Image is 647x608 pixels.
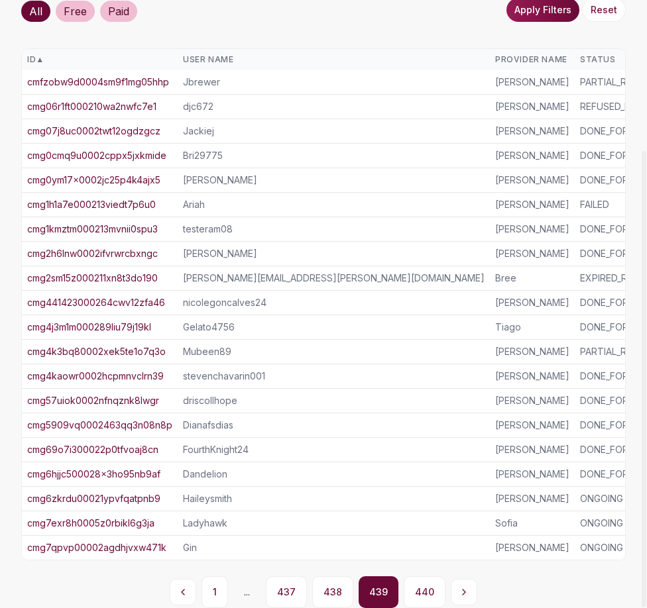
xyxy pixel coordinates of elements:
[183,468,485,481] div: Dandelion
[27,296,165,309] a: cmg441423000264cwv12zfa46
[202,576,228,608] button: 1
[183,198,485,211] div: Ariah
[495,370,569,383] div: [PERSON_NAME]
[495,492,569,505] div: [PERSON_NAME]
[27,54,172,65] div: ID
[27,321,151,334] a: cmg4j3m1m000289liu79j19kl
[27,419,172,432] a: cmg5909vq0002463qq3n08n8p
[183,541,485,554] div: Gin
[183,272,485,285] div: [PERSON_NAME][EMAIL_ADDRESS][PERSON_NAME][DOMAIN_NAME]
[27,517,154,530] a: cmg7exr8h0005z0rbikl6g3ja
[27,149,166,162] a: cmg0cmq9u0002cppx5jxkmide
[495,100,569,113] div: [PERSON_NAME]
[183,517,485,530] div: Ladyhawk
[495,76,569,89] div: [PERSON_NAME]
[495,419,569,432] div: [PERSON_NAME]
[359,576,398,608] button: 439
[27,272,158,285] a: cmg2sm15z000211xn8t3do190
[495,54,569,65] div: Provider Name
[495,517,569,530] div: Sofia
[183,419,485,432] div: Dianafsdias
[36,54,44,65] span: ▲
[183,125,485,138] div: Jackiej
[27,492,160,505] a: cmg6zkrdu00021ypvfqatpnb9
[183,247,485,260] div: [PERSON_NAME]
[100,1,137,22] div: Paid
[56,1,95,22] div: Free
[27,125,160,138] a: cmg07j8uc0002twt12ogdzgcz
[495,296,569,309] div: [PERSON_NAME]
[27,541,166,554] a: cmg7qpvp00002agdhjvxw471k
[266,576,307,608] button: 437
[312,576,353,608] button: 438
[183,321,485,334] div: Gelato4756
[27,198,156,211] a: cmg1h1a7e000213viedt7p6u0
[21,1,50,22] div: All
[27,443,158,456] a: cmg69o7i300022p0tfvoaj8cn
[27,100,156,113] a: cmg06r1ft000210wa2nwfc7e1
[27,223,158,236] a: cmg1kmztm000213mvnii0spu3
[495,247,569,260] div: [PERSON_NAME]
[183,394,485,407] div: driscollhope
[495,149,569,162] div: [PERSON_NAME]
[183,54,485,65] div: User Name
[495,198,569,211] div: [PERSON_NAME]
[495,272,569,285] div: Bree
[183,492,485,505] div: Haileysmith
[495,394,569,407] div: [PERSON_NAME]
[495,321,569,334] div: Tiago
[495,223,569,236] div: [PERSON_NAME]
[170,579,196,605] button: Previous page
[183,296,485,309] div: nicolegoncalves24
[183,443,485,456] div: FourthKnight24
[183,149,485,162] div: Bri29775
[27,174,160,187] a: cmg0ym17x0002jc25p4k4ajx5
[183,223,485,236] div: testeram08
[27,468,160,481] a: cmg6hjjc500028x3ho95nb9af
[233,580,261,604] span: ...
[27,370,164,383] a: cmg4kaowr0002hcpmnvclrn39
[183,174,485,187] div: [PERSON_NAME]
[495,468,569,481] div: [PERSON_NAME]
[183,345,485,358] div: Mubeen89
[183,370,485,383] div: stevenchavarin001
[495,345,569,358] div: [PERSON_NAME]
[495,541,569,554] div: [PERSON_NAME]
[404,576,445,608] button: 440
[27,247,158,260] a: cmg2h6lnw0002ifvrwrcbxngc
[183,100,485,113] div: djc672
[451,579,477,605] button: Next page
[183,76,485,89] div: Jbrewer
[27,76,169,89] a: cmfzobw9d0004sm9f1mg05hhp
[27,394,159,407] a: cmg57uiok0002nfnqznk8lwgr
[495,125,569,138] div: [PERSON_NAME]
[27,345,166,358] a: cmg4k3bq80002xek5te1o7q3o
[495,443,569,456] div: [PERSON_NAME]
[495,174,569,187] div: [PERSON_NAME]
